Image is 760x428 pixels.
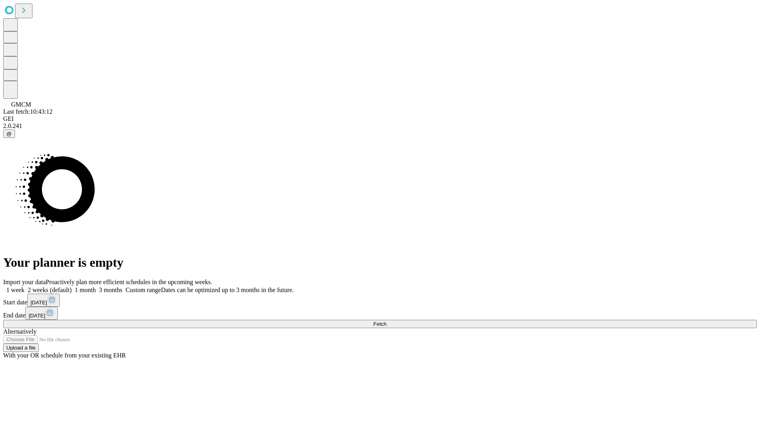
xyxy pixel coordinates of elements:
[3,108,53,115] span: Last fetch: 10:43:12
[3,255,757,270] h1: Your planner is empty
[28,287,72,293] span: 2 weeks (default)
[3,344,39,352] button: Upload a file
[3,130,15,138] button: @
[99,287,122,293] span: 3 months
[373,321,386,327] span: Fetch
[6,287,25,293] span: 1 week
[6,131,12,137] span: @
[3,320,757,328] button: Fetch
[125,287,161,293] span: Custom range
[161,287,294,293] span: Dates can be optimized up to 3 months in the future.
[3,294,757,307] div: Start date
[25,307,58,320] button: [DATE]
[3,328,36,335] span: Alternatively
[75,287,96,293] span: 1 month
[3,307,757,320] div: End date
[27,294,60,307] button: [DATE]
[3,279,46,285] span: Import your data
[3,115,757,122] div: GEI
[3,122,757,130] div: 2.0.241
[46,279,212,285] span: Proactively plan more efficient schedules in the upcoming weeks.
[3,352,126,359] span: With your OR schedule from your existing EHR
[11,101,31,108] span: GMCM
[30,300,47,306] span: [DATE]
[28,313,45,319] span: [DATE]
